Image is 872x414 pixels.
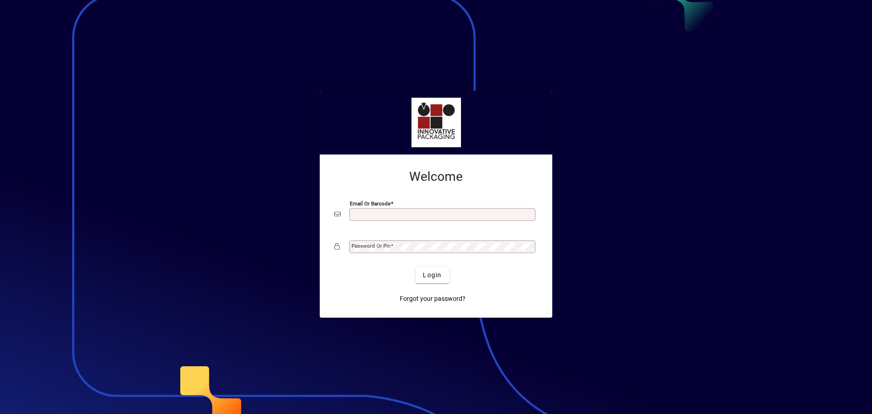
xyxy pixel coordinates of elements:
mat-label: Password or Pin [352,243,391,249]
mat-label: Email or Barcode [350,200,391,207]
a: Forgot your password? [396,290,469,307]
button: Login [416,267,449,283]
h2: Welcome [334,169,538,185]
span: Forgot your password? [400,294,466,304]
span: Login [423,270,441,280]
